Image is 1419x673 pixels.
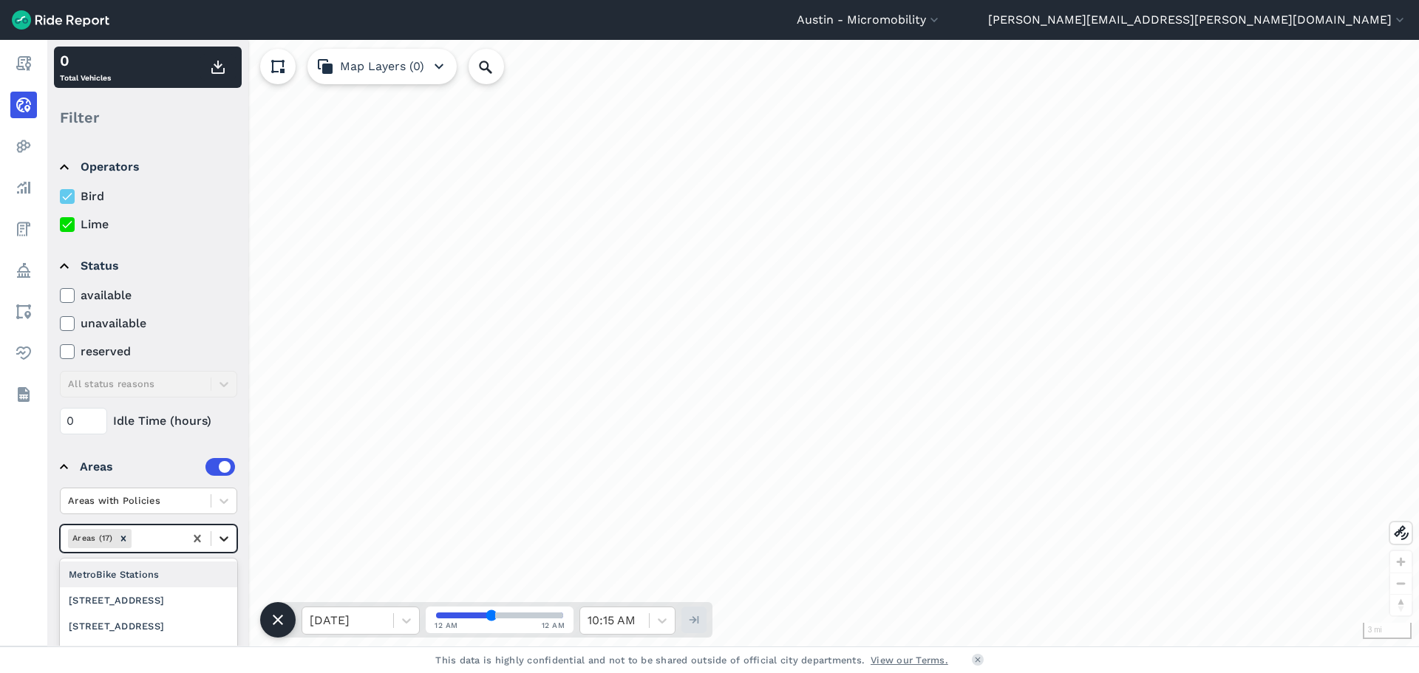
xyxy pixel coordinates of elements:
div: 0 [60,49,111,72]
div: Total Vehicles [60,49,111,85]
div: MetroBike Stations [60,561,237,587]
a: Heatmaps [10,133,37,160]
input: Search Location or Vehicles [469,49,528,84]
button: [PERSON_NAME][EMAIL_ADDRESS][PERSON_NAME][DOMAIN_NAME] [988,11,1407,29]
div: [STREET_ADDRESS] [60,640,237,666]
summary: Operators [60,146,235,188]
a: Realtime [10,92,37,118]
label: Bird [60,188,237,205]
summary: Status [60,245,235,287]
a: View our Terms. [871,653,948,667]
div: Filter [54,95,242,140]
a: Policy [10,257,37,284]
a: Report [10,50,37,77]
div: loading [47,40,1419,646]
label: unavailable [60,315,237,332]
summary: Areas [60,446,235,488]
div: Areas [80,458,235,476]
a: Areas [10,298,37,325]
img: Ride Report [12,10,109,30]
div: [STREET_ADDRESS] [60,613,237,639]
button: Map Layers (0) [307,49,457,84]
span: 12 AM [542,620,565,631]
div: Areas (17) [68,529,115,547]
span: 12 AM [435,620,458,631]
div: [STREET_ADDRESS] [60,587,237,613]
a: Datasets [10,381,37,408]
label: reserved [60,343,237,361]
a: Health [10,340,37,366]
button: Austin - Micromobility [797,11,942,29]
div: Remove Areas (17) [115,529,132,547]
label: available [60,287,237,304]
div: Idle Time (hours) [60,408,237,434]
a: Analyze [10,174,37,201]
label: Lime [60,216,237,233]
a: Fees [10,216,37,242]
